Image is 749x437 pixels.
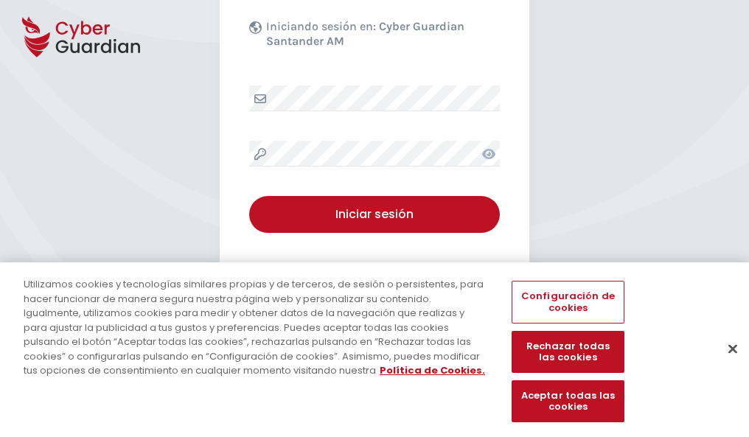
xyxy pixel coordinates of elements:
button: Iniciar sesión [249,196,500,233]
button: Configuración de cookies [512,281,624,323]
a: Más información sobre su privacidad, se abre en una nueva pestaña [380,363,485,377]
div: Iniciar sesión [260,206,489,223]
button: Aceptar todas las cookies [512,380,624,422]
button: Cerrar [717,332,749,365]
button: Rechazar todas las cookies [512,331,624,373]
div: Utilizamos cookies y tecnologías similares propias y de terceros, de sesión o persistentes, para ... [24,277,490,378]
